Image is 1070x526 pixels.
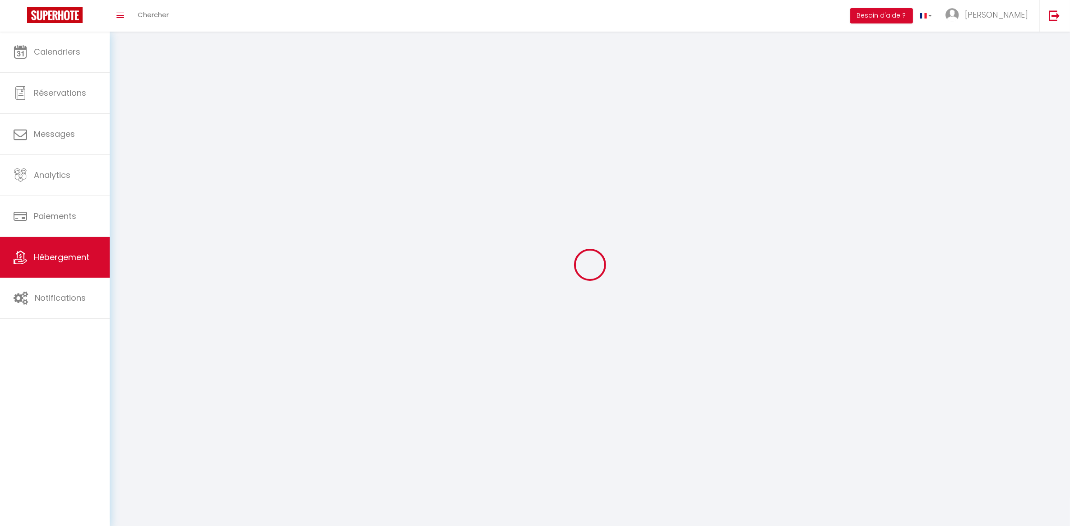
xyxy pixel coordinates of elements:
span: [PERSON_NAME] [965,9,1028,20]
img: logout [1049,10,1060,21]
img: Super Booking [27,7,83,23]
span: Analytics [34,169,70,181]
img: ... [945,8,959,22]
span: Chercher [138,10,169,19]
span: Calendriers [34,46,80,57]
span: Notifications [35,292,86,303]
span: Réservations [34,87,86,98]
button: Besoin d'aide ? [850,8,913,23]
button: Ouvrir le widget de chat LiveChat [7,4,34,31]
span: Messages [34,128,75,140]
span: Hébergement [34,251,89,263]
span: Paiements [34,210,76,222]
